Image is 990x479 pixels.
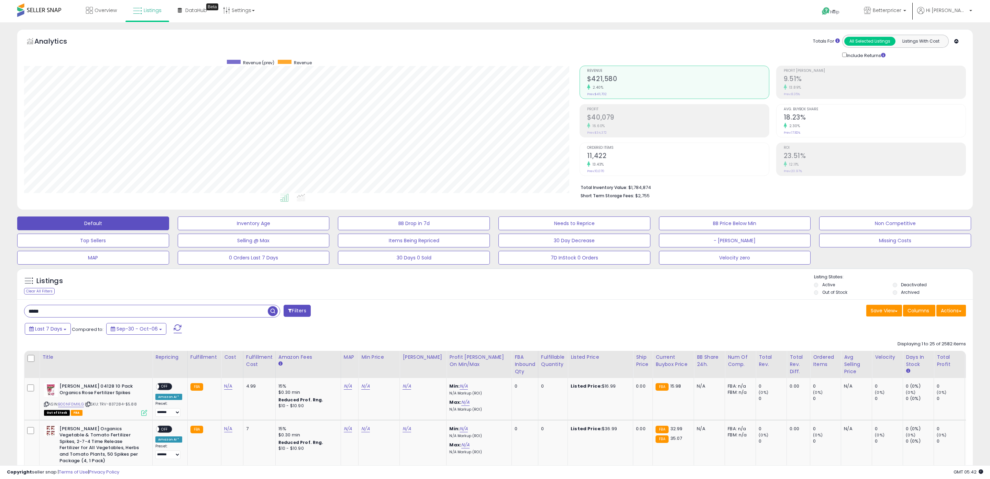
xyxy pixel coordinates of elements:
[498,234,650,247] button: 30 Day Decrease
[937,390,946,395] small: (0%)
[498,216,650,230] button: Needs to Reprice
[449,383,460,389] b: Min:
[813,38,840,45] div: Totals For
[906,432,915,438] small: (0%)
[460,425,468,432] a: N/A
[278,389,335,396] div: $0.30 min
[875,438,903,444] div: 0
[24,288,55,294] div: Clear All Filters
[659,251,811,265] button: Velocity zero
[515,383,533,389] div: 0
[875,354,900,361] div: Velocity
[449,354,509,368] div: Profit [PERSON_NAME] on Min/Max
[449,442,461,448] b: Max:
[822,7,830,15] i: Get Help
[278,354,338,361] div: Amazon Fees
[728,389,750,396] div: FBM: n/a
[784,92,800,96] small: Prev: 8.35%
[906,390,915,395] small: (0%)
[243,60,274,66] span: Revenue (prev)
[190,383,203,391] small: FBA
[937,432,946,438] small: (0%)
[937,354,962,368] div: Total Profit
[284,305,310,317] button: Filters
[44,383,147,415] div: ASIN:
[587,131,607,135] small: Prev: $34,372
[515,354,535,375] div: FBA inbound Qty
[59,383,143,398] b: [PERSON_NAME] 04128 10 Pack Organics Rose Fertilizer Spikes
[875,432,884,438] small: (0%)
[906,396,934,402] div: 0 (0%)
[7,469,119,476] div: seller snap | |
[784,131,800,135] small: Prev: 17.82%
[813,432,823,438] small: (0%)
[155,436,182,443] div: Amazon AI *
[830,9,839,15] span: Help
[790,383,805,389] div: 0.00
[759,354,784,368] div: Total Rev.
[875,383,903,389] div: 0
[278,361,283,367] small: Amazon Fees.
[36,276,63,286] h5: Listings
[190,426,203,433] small: FBA
[206,3,218,10] div: Tooltip anchor
[784,169,802,173] small: Prev: 20.97%
[581,183,961,191] li: $1,784,874
[278,383,335,389] div: 15%
[449,399,461,405] b: Max:
[784,75,966,84] h2: 9.51%
[813,438,841,444] div: 0
[587,169,604,173] small: Prev: 10,070
[246,426,270,432] div: 7
[759,432,768,438] small: (0%)
[936,305,966,316] button: Actions
[581,185,627,190] b: Total Inventory Value:
[449,450,506,455] p: N/A Markup (ROI)
[44,426,58,436] img: 411Jht9pRTL._SL40_.jpg
[361,425,370,432] a: N/A
[901,289,920,295] label: Archived
[89,469,119,475] a: Privacy Policy
[590,162,604,167] small: 13.43%
[787,162,799,167] small: 12.11%
[178,251,330,265] button: 0 Orders Last 7 Days
[449,407,506,412] p: N/A Markup (ROI)
[813,354,838,368] div: Ordered Items
[659,216,811,230] button: BB Price Below Min
[873,7,901,14] span: Betterpricer
[787,123,800,129] small: 2.30%
[155,394,182,400] div: Amazon AI *
[759,426,786,432] div: 0
[895,37,946,46] button: Listings With Cost
[155,354,185,361] div: Repricing
[697,426,719,432] div: N/A
[906,438,934,444] div: 0 (0%)
[728,426,750,432] div: FBA: n/a
[449,425,460,432] b: Min:
[541,426,562,432] div: 0
[159,426,170,432] span: OFF
[246,383,270,389] div: 4.99
[759,396,786,402] div: 0
[571,426,628,432] div: $36.99
[670,425,683,432] span: 32.99
[656,426,668,433] small: FBA
[587,146,769,150] span: Ordered Items
[917,7,972,22] a: Hi [PERSON_NAME]
[42,354,150,361] div: Title
[866,305,902,316] button: Save View
[875,396,903,402] div: 0
[875,390,884,395] small: (0%)
[844,354,869,375] div: Avg Selling Price
[787,85,801,90] small: 13.89%
[338,216,490,230] button: BB Drop in 7d
[790,426,805,432] div: 0.00
[728,432,750,438] div: FBM: n/a
[294,60,312,66] span: Revenue
[344,383,352,390] a: N/A
[670,383,681,389] span: 15.98
[278,439,323,445] b: Reduced Prof. Rng.
[670,435,682,442] span: 35.07
[449,434,506,438] p: N/A Markup (ROI)
[937,383,965,389] div: 0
